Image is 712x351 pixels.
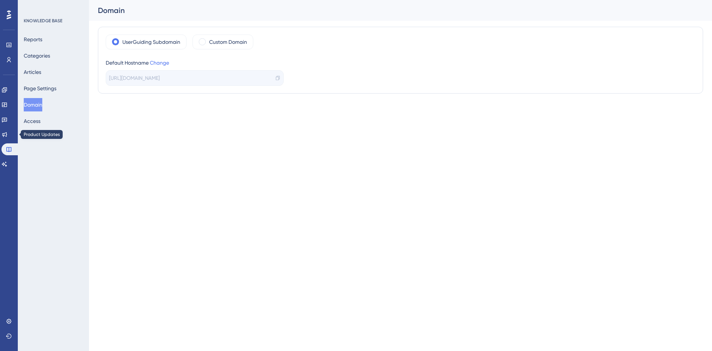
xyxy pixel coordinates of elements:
[150,60,169,66] a: Change
[24,82,56,95] button: Page Settings
[106,58,284,67] div: Default Hostname
[109,74,160,82] span: [URL][DOMAIN_NAME]
[122,38,180,46] label: UserGuiding Subdomain
[24,65,41,79] button: Articles
[209,38,247,46] label: Custom Domain
[24,98,42,111] button: Domain
[24,33,42,46] button: Reports
[98,5,685,16] div: Domain
[24,18,62,24] div: KNOWLEDGE BASE
[24,114,40,128] button: Access
[24,49,50,62] button: Categories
